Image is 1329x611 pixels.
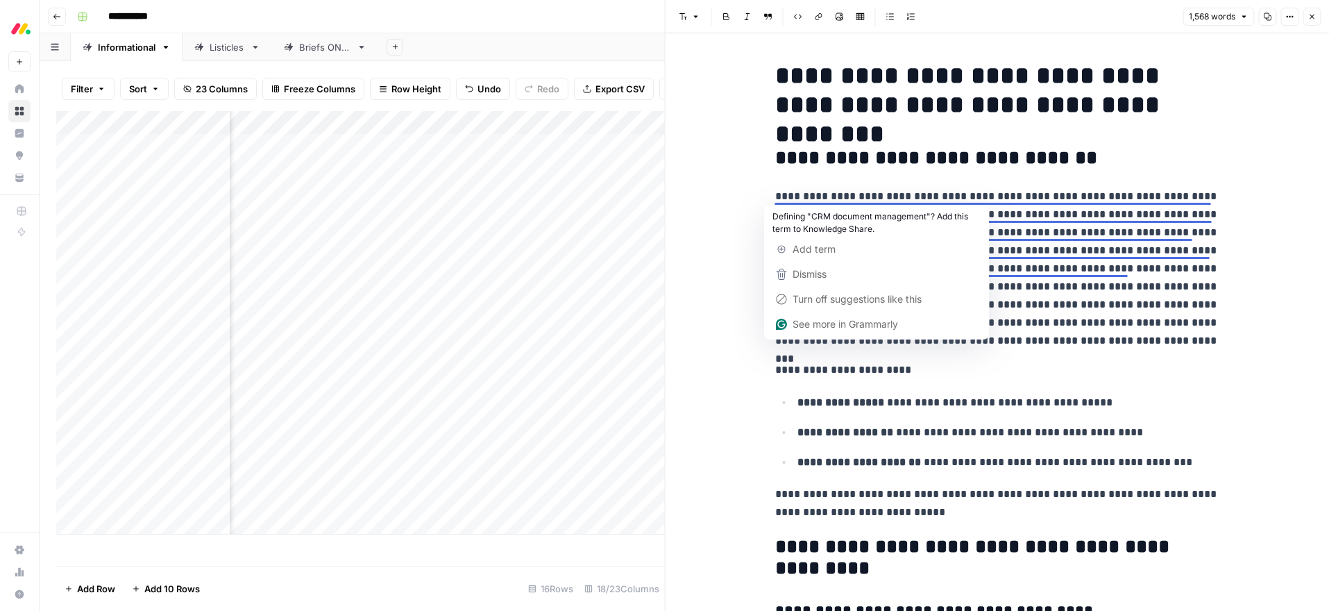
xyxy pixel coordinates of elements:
span: Add 10 Rows [144,582,200,596]
div: 16 Rows [523,578,579,600]
div: Informational [98,40,155,54]
span: 1,568 words [1189,10,1235,23]
a: Home [8,78,31,100]
button: Sort [120,78,169,100]
a: Listicles [183,33,272,61]
button: Redo [516,78,568,100]
button: Filter [62,78,115,100]
span: Redo [537,82,559,96]
a: Settings [8,539,31,561]
a: Informational [71,33,183,61]
button: Freeze Columns [262,78,364,100]
span: Add Row [77,582,115,596]
button: Row Height [370,78,450,100]
span: 23 Columns [196,82,248,96]
button: Help + Support [8,583,31,605]
button: Export CSV [574,78,654,100]
button: Add Row [56,578,124,600]
span: Row Height [391,82,441,96]
a: Usage [8,561,31,583]
a: Your Data [8,167,31,189]
a: Browse [8,100,31,122]
button: Add 10 Rows [124,578,208,600]
span: Freeze Columns [284,82,355,96]
a: Briefs ONLY [272,33,378,61]
a: Insights [8,122,31,144]
button: 1,568 words [1183,8,1254,26]
button: Workspace: Monday.com [8,11,31,46]
button: Undo [456,78,510,100]
span: Export CSV [595,82,645,96]
a: Opportunities [8,144,31,167]
span: Sort [129,82,147,96]
img: Monday.com Logo [8,16,33,41]
div: Listicles [210,40,245,54]
span: Filter [71,82,93,96]
div: Briefs ONLY [299,40,351,54]
span: Undo [477,82,501,96]
button: 23 Columns [174,78,257,100]
div: 18/23 Columns [579,578,665,600]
